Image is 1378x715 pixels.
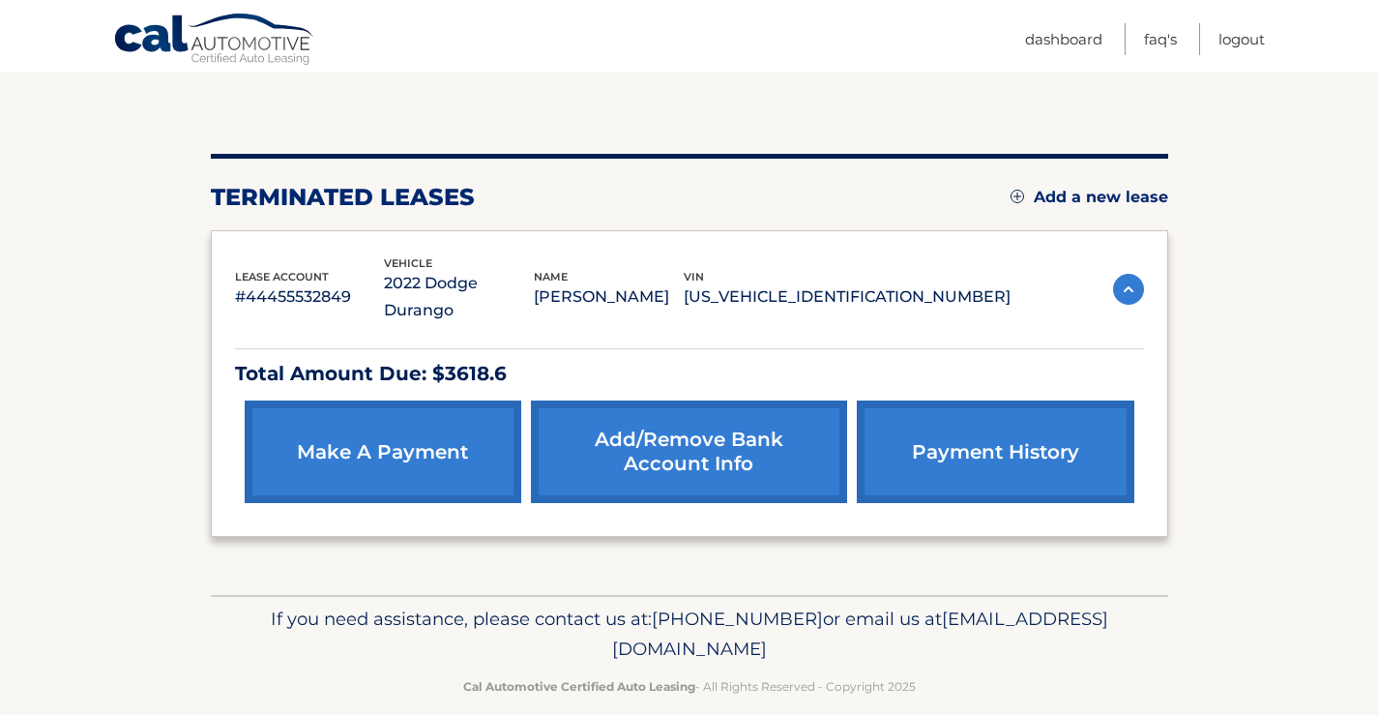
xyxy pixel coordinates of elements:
[235,270,329,283] span: lease account
[463,679,695,694] strong: Cal Automotive Certified Auto Leasing
[384,270,534,324] p: 2022 Dodge Durango
[534,270,568,283] span: name
[245,401,521,503] a: make a payment
[113,13,316,69] a: Cal Automotive
[235,283,385,311] p: #44455532849
[1144,23,1177,55] a: FAQ's
[684,270,704,283] span: vin
[652,608,823,630] span: [PHONE_NUMBER]
[1011,190,1024,203] img: add.svg
[1025,23,1102,55] a: Dashboard
[1113,274,1144,305] img: accordion-active.svg
[684,283,1011,311] p: [US_VEHICLE_IDENTIFICATION_NUMBER]
[223,676,1156,697] p: - All Rights Reserved - Copyright 2025
[534,283,684,311] p: [PERSON_NAME]
[235,357,1144,391] p: Total Amount Due: $3618.6
[1011,188,1168,207] a: Add a new lease
[857,401,1133,503] a: payment history
[211,183,475,212] h2: terminated leases
[1218,23,1265,55] a: Logout
[531,401,847,503] a: Add/Remove bank account info
[384,256,432,270] span: vehicle
[223,604,1156,666] p: If you need assistance, please contact us at: or email us at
